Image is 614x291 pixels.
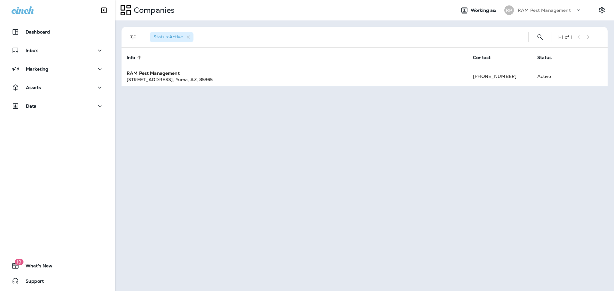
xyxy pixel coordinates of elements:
[153,34,183,40] span: Status : Active
[26,66,48,72] p: Marketing
[537,55,552,60] span: Status
[131,5,175,15] p: Companies
[6,259,109,272] button: 19What's New
[6,26,109,38] button: Dashboard
[127,55,135,60] span: Info
[471,8,498,13] span: Working as:
[596,4,608,16] button: Settings
[19,279,44,286] span: Support
[532,67,573,86] td: Active
[95,4,113,17] button: Collapse Sidebar
[6,63,109,75] button: Marketing
[26,48,38,53] p: Inbox
[150,32,193,42] div: Status:Active
[6,44,109,57] button: Inbox
[127,31,139,43] button: Filters
[6,100,109,112] button: Data
[6,275,109,287] button: Support
[534,31,547,43] button: Search Companies
[15,259,23,265] span: 19
[518,8,571,13] p: RAM Pest Management
[26,29,50,34] p: Dashboard
[19,263,52,271] span: What's New
[537,55,560,60] span: Status
[468,67,532,86] td: [PHONE_NUMBER]
[127,76,463,83] div: [STREET_ADDRESS] , Yuma , AZ , 85365
[473,55,499,60] span: Contact
[504,5,514,15] div: RP
[127,70,180,76] strong: RAM Pest Management
[127,55,144,60] span: Info
[557,34,572,40] div: 1 - 1 of 1
[473,55,491,60] span: Contact
[26,85,41,90] p: Assets
[6,81,109,94] button: Assets
[26,103,37,109] p: Data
